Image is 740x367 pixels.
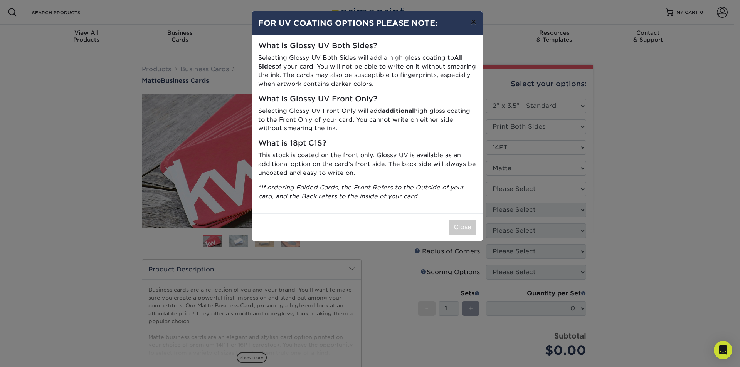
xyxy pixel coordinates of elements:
[258,107,476,133] p: Selecting Glossy UV Front Only will add high gloss coating to the Front Only of your card. You ca...
[382,107,414,114] strong: additional
[714,341,732,359] div: Open Intercom Messenger
[449,220,476,235] button: Close
[258,54,476,89] p: Selecting Glossy UV Both Sides will add a high gloss coating to of your card. You will not be abl...
[258,17,476,29] h4: FOR UV COATING OPTIONS PLEASE NOTE:
[258,42,476,50] h5: What is Glossy UV Both Sides?
[258,184,464,200] i: *If ordering Folded Cards, the Front Refers to the Outside of your card, and the Back refers to t...
[464,11,482,33] button: ×
[258,139,476,148] h5: What is 18pt C1S?
[258,151,476,177] p: This stock is coated on the front only. Glossy UV is available as an additional option on the car...
[258,54,463,70] strong: All Sides
[258,95,476,104] h5: What is Glossy UV Front Only?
